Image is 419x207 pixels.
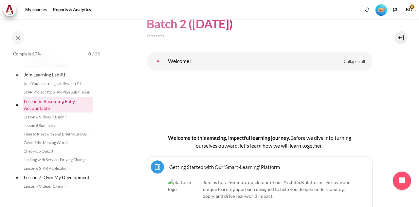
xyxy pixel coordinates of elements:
[3,3,20,16] a: Architeck Architeck
[22,147,93,155] a: Check-Up Quiz 3
[51,3,93,16] a: Reports & Analytics
[390,5,400,15] button: Languages
[362,5,372,15] div: Show notification window with no new notifications
[203,179,350,199] span: .
[23,173,93,182] a: Lesson 7: Own My Development
[169,164,280,170] a: Getting Started with Our 'Smart-Learning' Platform
[375,4,387,16] img: Level #1
[13,50,100,68] a: Completed 0% 0 / 25
[403,3,416,16] a: User menu
[22,164,93,172] a: Lesson 6 STAR Application
[403,3,416,16] span: KO
[22,139,93,147] a: Case of the Missing Words
[88,51,91,57] span: 0
[196,135,351,149] span: efore we dive into turning ourselves outward, let's learn how we will learn together.
[152,55,165,68] a: Welcome!
[23,97,93,113] a: Lesson 6: Becoming Fully Accountable
[22,80,93,88] a: Join Your Learning Lab Session #1
[14,72,20,78] span: Collapse
[92,51,100,57] span: / 25
[344,58,365,65] span: Collapse all
[22,122,93,130] a: Lesson 6 Summary
[14,174,20,181] span: Collapse
[5,5,14,15] img: Architeck
[203,179,350,199] span: our unique learning approach designed to help you deepen understanding, apply, and drive real-wor...
[23,70,93,79] a: Join Learning Lab #1
[22,182,93,190] a: Lesson 7 Videos (17 min.)
[168,179,351,199] p: Join us for a 5-minute quick tour of our ArchitecK platform. Discover
[14,101,20,108] span: Collapse
[339,56,370,67] a: Collapse all
[13,51,41,57] span: Completed 0%
[23,3,49,16] a: My courses
[168,134,352,150] h4: Welcome to this amazing, impactful learning journey.
[373,4,390,16] a: Level #1
[22,113,93,121] a: Lesson 6 Videos (18 min.)
[22,88,93,96] a: STAR Project #1: STAR Plan Submission
[290,135,294,141] span: B
[22,156,93,164] a: Leading with Service, Driving Change (Pucknalin's Story)
[22,130,93,138] a: Time to Meet with and Brief Your Boss #1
